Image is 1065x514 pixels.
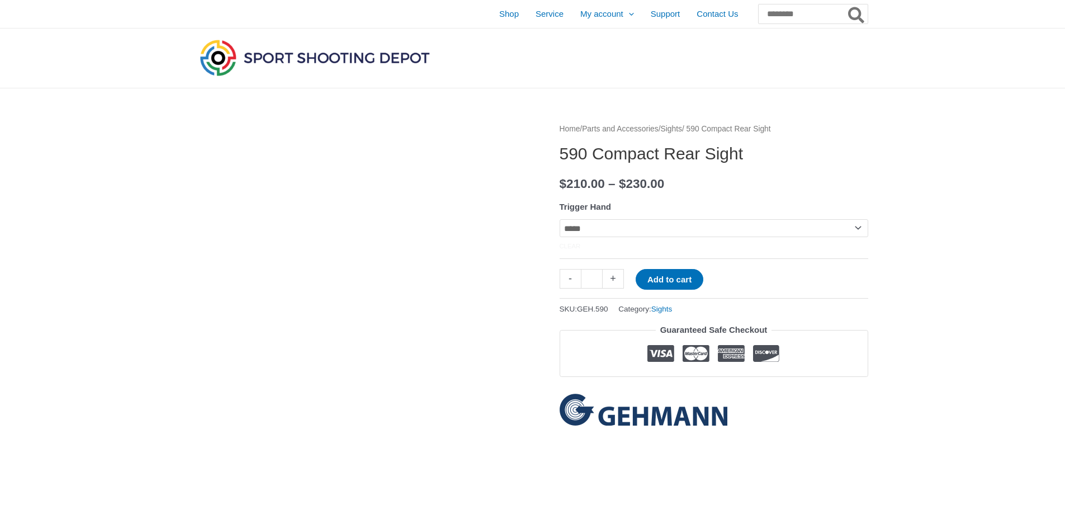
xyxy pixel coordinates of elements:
[656,322,772,338] legend: Guaranteed Safe Checkout
[560,202,612,211] label: Trigger Hand
[619,177,664,191] bdi: 230.00
[560,122,868,136] nav: Breadcrumb
[608,177,616,191] span: –
[846,4,868,23] button: Search
[581,269,603,289] input: Product quantity
[560,125,580,133] a: Home
[577,305,608,313] span: GEH.590
[603,269,624,289] a: +
[582,125,659,133] a: Parts and Accessories
[560,177,567,191] span: $
[651,305,673,313] a: Sights
[560,269,581,289] a: -
[197,37,432,78] img: Sport Shooting Depot
[560,302,608,316] span: SKU:
[636,269,703,290] button: Add to cart
[661,125,682,133] a: Sights
[560,144,868,164] h1: 590 Compact Rear Sight
[618,302,672,316] span: Category:
[560,243,581,249] a: Clear options
[619,177,626,191] span: $
[560,394,727,426] a: Gehmann
[560,177,605,191] bdi: 210.00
